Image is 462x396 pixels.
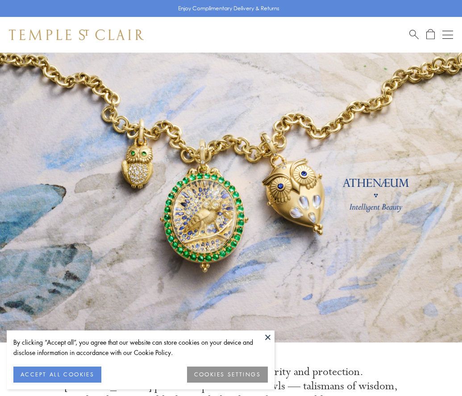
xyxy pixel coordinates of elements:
[9,29,144,40] img: Temple St. Clair
[13,337,268,358] div: By clicking “Accept all”, you agree that our website can store cookies on your device and disclos...
[178,4,279,13] p: Enjoy Complimentary Delivery & Returns
[13,367,101,383] button: ACCEPT ALL COOKIES
[187,367,268,383] button: COOKIES SETTINGS
[409,29,419,40] a: Search
[426,29,435,40] a: Open Shopping Bag
[442,29,453,40] button: Open navigation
